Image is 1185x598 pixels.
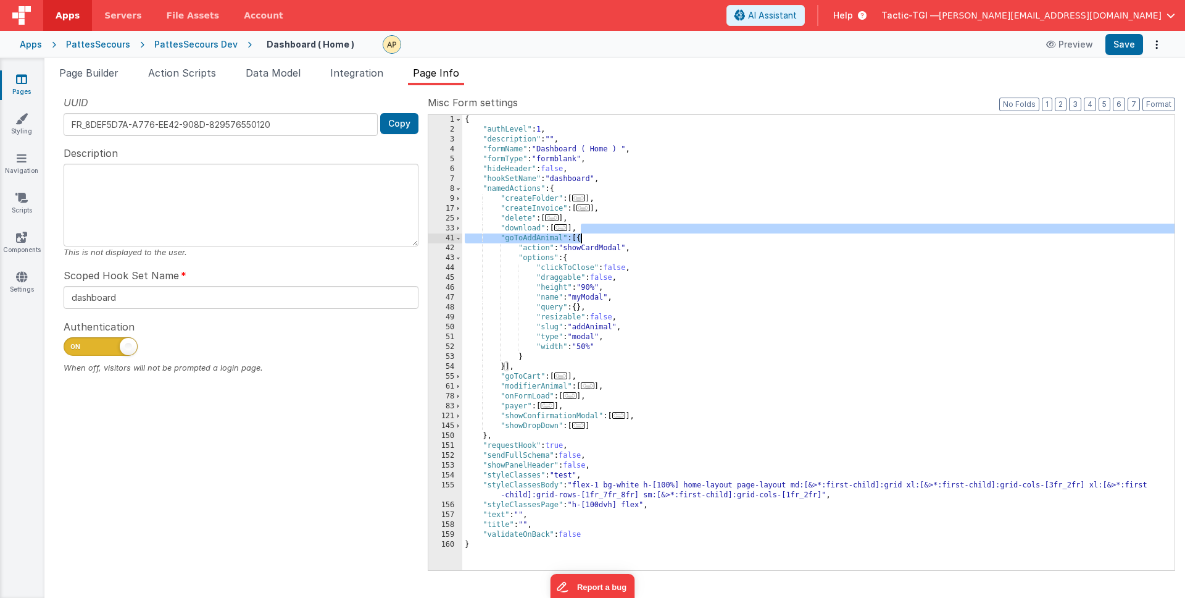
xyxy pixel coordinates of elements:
div: 61 [428,382,462,392]
button: No Folds [999,98,1039,111]
div: 1 [428,115,462,125]
div: 153 [428,461,462,471]
div: 44 [428,263,462,273]
span: ... [545,214,559,221]
div: 151 [428,441,462,451]
span: ... [572,422,586,429]
div: Apps [20,38,42,51]
div: PattesSecours [66,38,130,51]
span: Servers [104,9,141,22]
span: Action Scripts [148,67,216,79]
span: Integration [330,67,383,79]
div: 48 [428,303,462,313]
div: 7 [428,174,462,184]
div: PattesSecours Dev [154,38,238,51]
span: Help [833,9,853,22]
button: Options [1148,36,1165,53]
div: 33 [428,224,462,234]
span: Authentication [64,319,135,334]
div: 2 [428,125,462,135]
span: File Assets [167,9,220,22]
div: 54 [428,362,462,372]
span: Data Model [246,67,301,79]
div: 17 [428,204,462,214]
button: 4 [1084,98,1096,111]
div: 158 [428,520,462,530]
img: c78abd8586fb0502950fd3f28e86ae42 [383,36,401,53]
span: ... [554,224,568,231]
span: ... [541,402,554,409]
div: 46 [428,283,462,293]
div: 78 [428,392,462,402]
div: 53 [428,352,462,362]
button: 6 [1113,98,1125,111]
span: AI Assistant [748,9,797,22]
button: 3 [1069,98,1081,111]
div: 49 [428,313,462,322]
div: 4 [428,145,462,154]
div: 3 [428,135,462,145]
div: 150 [428,431,462,441]
button: 1 [1042,98,1052,111]
span: ... [576,204,590,211]
button: 7 [1128,98,1140,111]
span: ... [612,412,626,419]
div: 156 [428,500,462,510]
span: ... [581,382,594,389]
div: 25 [428,214,462,224]
div: 155 [428,481,462,500]
div: 8 [428,184,462,194]
button: Preview [1039,35,1100,54]
span: Page Info [413,67,459,79]
span: UUID [64,95,88,110]
div: 45 [428,273,462,283]
span: ... [554,373,568,379]
span: Misc Form settings [428,95,518,110]
div: 157 [428,510,462,520]
span: Scoped Hook Set Name [64,268,179,283]
div: 6 [428,164,462,174]
span: [PERSON_NAME][EMAIL_ADDRESS][DOMAIN_NAME] [939,9,1162,22]
div: 145 [428,421,462,431]
div: 83 [428,402,462,411]
button: Tactic-TGI — [PERSON_NAME][EMAIL_ADDRESS][DOMAIN_NAME] [881,9,1175,22]
div: 47 [428,293,462,303]
div: 43 [428,253,462,263]
h4: Dashboard ( Home ) [267,40,354,49]
button: Copy [380,113,418,134]
div: 152 [428,451,462,461]
div: 154 [428,471,462,481]
div: 41 [428,234,462,243]
div: 121 [428,411,462,421]
div: 51 [428,332,462,342]
button: 2 [1055,98,1066,111]
span: Tactic-TGI — [881,9,939,22]
button: 5 [1099,98,1110,111]
button: AI Assistant [726,5,805,26]
div: 55 [428,372,462,382]
button: Save [1105,34,1143,55]
button: Format [1142,98,1175,111]
div: 160 [428,540,462,550]
span: ... [563,392,576,399]
div: 42 [428,243,462,253]
span: Description [64,146,118,161]
div: 9 [428,194,462,204]
span: ... [572,195,586,201]
span: Apps [56,9,80,22]
div: 5 [428,154,462,164]
div: This is not displayed to the user. [64,246,418,258]
div: When off, visitors will not be prompted a login page. [64,362,418,374]
div: 52 [428,342,462,352]
div: 159 [428,530,462,540]
span: Page Builder [59,67,118,79]
div: 50 [428,322,462,332]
